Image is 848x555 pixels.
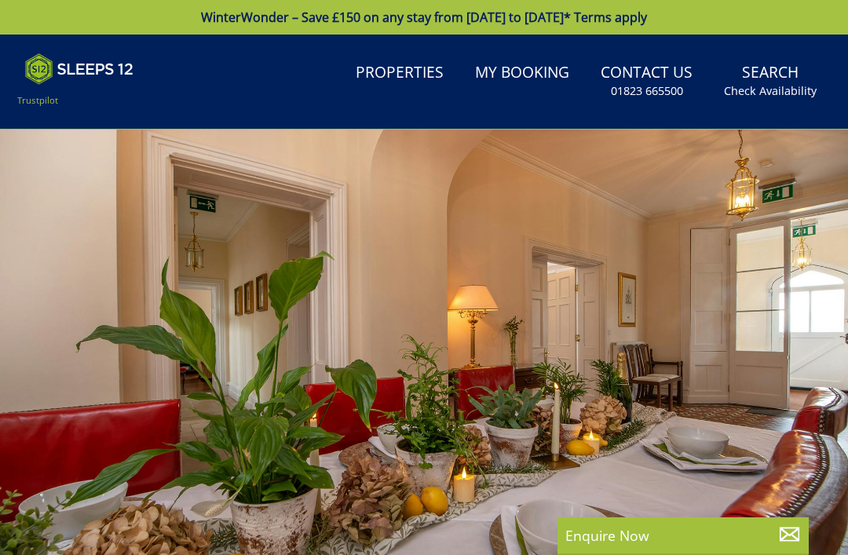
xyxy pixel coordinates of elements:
a: My Booking [469,56,576,91]
small: 01823 665500 [611,83,683,99]
a: Properties [349,56,450,91]
a: Trustpilot [17,94,58,106]
a: Contact Us01823 665500 [594,56,699,107]
a: SearchCheck Availability [718,56,823,107]
p: Enquire Now [565,525,801,546]
small: Check Availability [724,83,817,99]
img: Sleeps 12 [25,53,133,85]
